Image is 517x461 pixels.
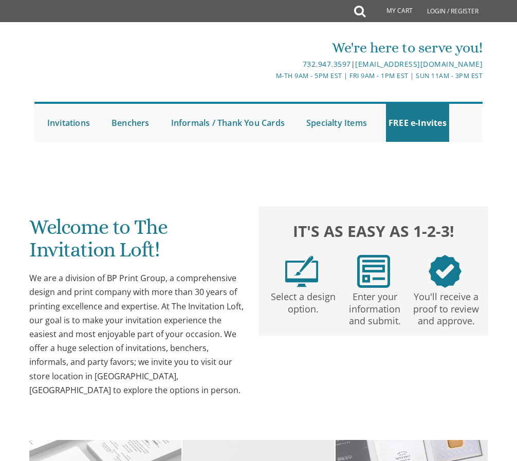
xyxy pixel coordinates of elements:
a: Benchers [109,104,152,142]
p: Enter your information and submit. [341,288,408,327]
div: We are a division of BP Print Group, a comprehensive design and print company with more than 30 y... [29,271,244,397]
a: My Cart [364,1,420,22]
a: FREE e-Invites [386,104,449,142]
img: step1.png [285,255,318,288]
a: 732.947.3597 [303,59,351,69]
img: step3.png [429,255,461,288]
p: Select a design option. [269,288,337,316]
a: Invitations [45,104,93,142]
a: Specialty Items [304,104,370,142]
h1: Welcome to The Invitation Loft! [29,216,244,269]
a: Informals / Thank You Cards [169,104,287,142]
h2: It's as easy as 1-2-3! [266,220,481,242]
p: You'll receive a proof to review and approve. [413,288,480,327]
div: We're here to serve you! [184,38,483,58]
a: [EMAIL_ADDRESS][DOMAIN_NAME] [355,59,483,69]
img: step2.png [357,255,390,288]
div: M-Th 9am - 5pm EST | Fri 9am - 1pm EST | Sun 11am - 3pm EST [184,70,483,81]
div: | [184,58,483,70]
